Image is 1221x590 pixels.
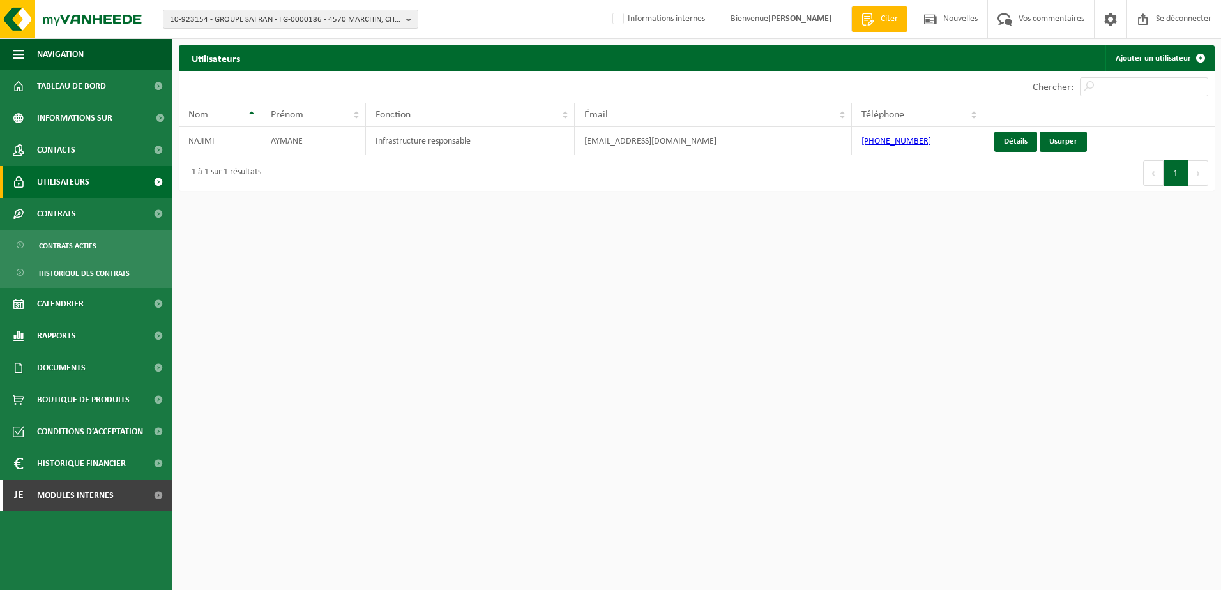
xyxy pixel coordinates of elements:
span: Contrats actifs [39,234,96,258]
span: Calendrier [37,288,84,320]
span: Modules internes [37,480,114,511]
h2: Utilisateurs [179,45,253,70]
button: Prochain [1188,160,1208,186]
span: Prénom [271,110,303,120]
td: NAJIMI [179,127,261,155]
button: 10-923154 - GROUPE SAFRAN - FG-0000186 - 4570 MARCHIN, CHAUSSÉE DES FORGES [163,10,418,29]
label: Chercher: [1033,82,1073,93]
span: Téléphone [861,110,904,120]
span: Historique financier [37,448,126,480]
span: Conditions d’acceptation [37,416,143,448]
span: Nom [188,110,208,120]
button: 1 [1164,160,1188,186]
span: Contacts [37,134,75,166]
td: AYMANE [261,127,366,155]
font: Ajouter un utilisateur [1116,54,1191,63]
a: Détails [994,132,1037,152]
span: Navigation [37,38,84,70]
span: Contrats [37,198,76,230]
span: Fonction [375,110,411,120]
a: [PHONE_NUMBER] [861,137,931,146]
span: Boutique de produits [37,384,130,416]
td: Infrastructure responsable [366,127,575,155]
span: Rapports [37,320,76,352]
a: Historique des contrats [3,261,169,285]
a: Usurper [1040,132,1087,152]
span: 10-923154 - GROUPE SAFRAN - FG-0000186 - 4570 MARCHIN, CHAUSSÉE DES FORGES [170,10,401,29]
div: 1 à 1 sur 1 résultats [185,162,261,185]
span: Citer [877,13,901,26]
td: [EMAIL_ADDRESS][DOMAIN_NAME] [575,127,852,155]
a: Contrats actifs [3,233,169,257]
font: Bienvenue [731,14,832,24]
label: Informations internes [610,10,705,29]
a: Citer [851,6,907,32]
a: Ajouter un utilisateur [1105,45,1213,71]
span: Utilisateurs [37,166,89,198]
strong: [PERSON_NAME] [768,14,832,24]
span: Historique des contrats [39,261,130,285]
span: Émail [584,110,608,120]
span: Documents [37,352,86,384]
button: Précédent [1143,160,1164,186]
span: Informations sur l’entreprise [37,102,148,134]
span: Tableau de bord [37,70,106,102]
span: Je [13,480,24,511]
